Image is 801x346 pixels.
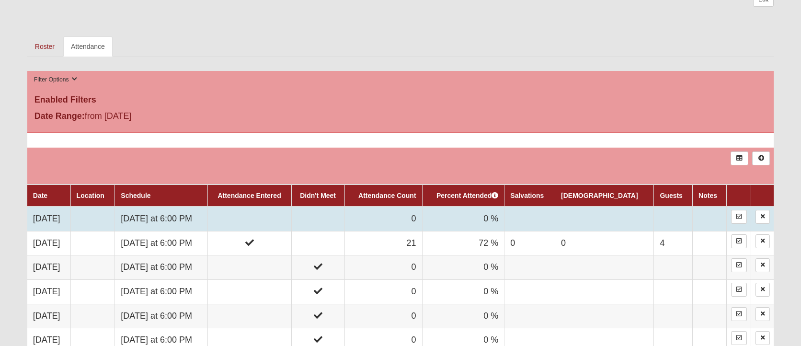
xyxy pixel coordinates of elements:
td: [DATE] at 6:00 PM [115,304,207,328]
td: 0 [344,255,422,280]
td: 4 [654,231,693,255]
a: Delete [755,258,770,272]
td: [DATE] at 6:00 PM [115,207,207,231]
td: 0 % [422,255,504,280]
a: Percent Attended [436,192,498,199]
th: [DEMOGRAPHIC_DATA] [555,185,654,207]
a: Alt+N [752,151,770,165]
td: 0 % [422,279,504,304]
td: 0 % [422,207,504,231]
a: Delete [755,307,770,321]
a: Enter Attendance [731,234,747,248]
td: 0 [555,231,654,255]
a: Export to Excel [731,151,748,165]
a: Attendance [63,36,113,57]
a: Date [33,192,47,199]
td: 0 [344,207,422,231]
a: Enter Attendance [731,307,747,321]
a: Didn't Meet [300,192,336,199]
a: Attendance Entered [217,192,281,199]
td: [DATE] at 6:00 PM [115,231,207,255]
td: [DATE] [27,255,70,280]
button: Filter Options [31,75,80,85]
a: Location [77,192,104,199]
a: Attendance Count [358,192,416,199]
a: Notes [698,192,717,199]
td: 0 [504,231,555,255]
td: [DATE] [27,207,70,231]
a: Enter Attendance [731,210,747,224]
td: [DATE] at 6:00 PM [115,255,207,280]
td: 0 [344,279,422,304]
div: from [DATE] [27,110,276,125]
td: 21 [344,231,422,255]
td: [DATE] [27,231,70,255]
td: 72 % [422,231,504,255]
td: 0 % [422,304,504,328]
a: Schedule [121,192,150,199]
label: Date Range: [34,110,85,123]
th: Guests [654,185,693,207]
a: Enter Attendance [731,283,747,297]
a: Roster [27,36,62,57]
a: Enter Attendance [731,258,747,272]
td: [DATE] at 6:00 PM [115,279,207,304]
h4: Enabled Filters [34,95,767,105]
td: 0 [344,304,422,328]
a: Delete [755,283,770,297]
a: Delete [755,234,770,248]
td: [DATE] [27,279,70,304]
a: Delete [755,210,770,224]
td: [DATE] [27,304,70,328]
th: Salvations [504,185,555,207]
